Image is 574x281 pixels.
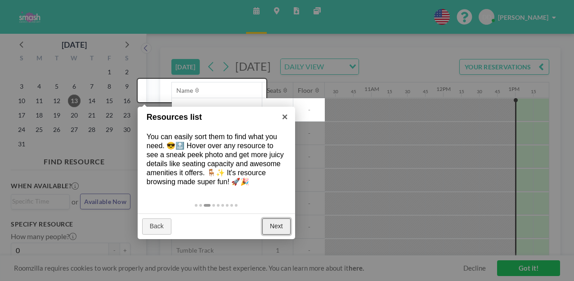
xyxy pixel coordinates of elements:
[262,218,291,235] a: Next
[172,106,199,114] span: Studio 1
[142,218,171,235] a: Back
[138,123,295,195] div: You can easily sort them to find what you need. 😎🔝 Hover over any resource to see a sneak peek ph...
[147,111,272,123] h1: Resources list
[293,106,325,114] span: -
[275,107,295,127] a: ×
[262,106,293,114] span: 1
